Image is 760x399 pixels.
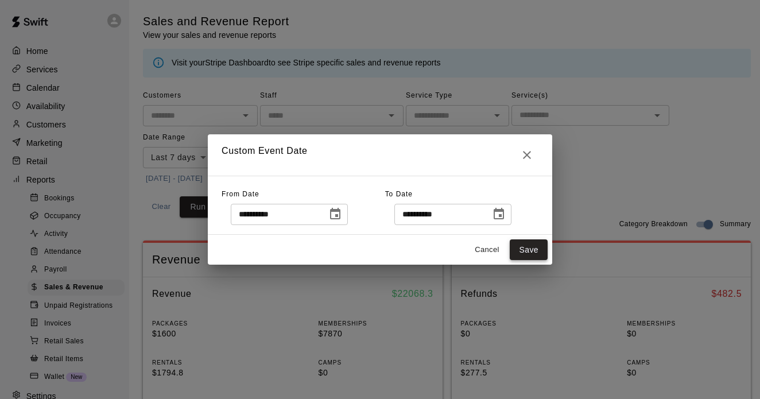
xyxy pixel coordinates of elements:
[468,241,505,259] button: Cancel
[510,239,548,261] button: Save
[487,203,510,226] button: Choose date, selected date is Aug 17, 2025
[385,190,413,198] span: To Date
[324,203,347,226] button: Choose date, selected date is Aug 1, 2025
[515,144,538,166] button: Close
[222,190,259,198] span: From Date
[208,134,552,176] h2: Custom Event Date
